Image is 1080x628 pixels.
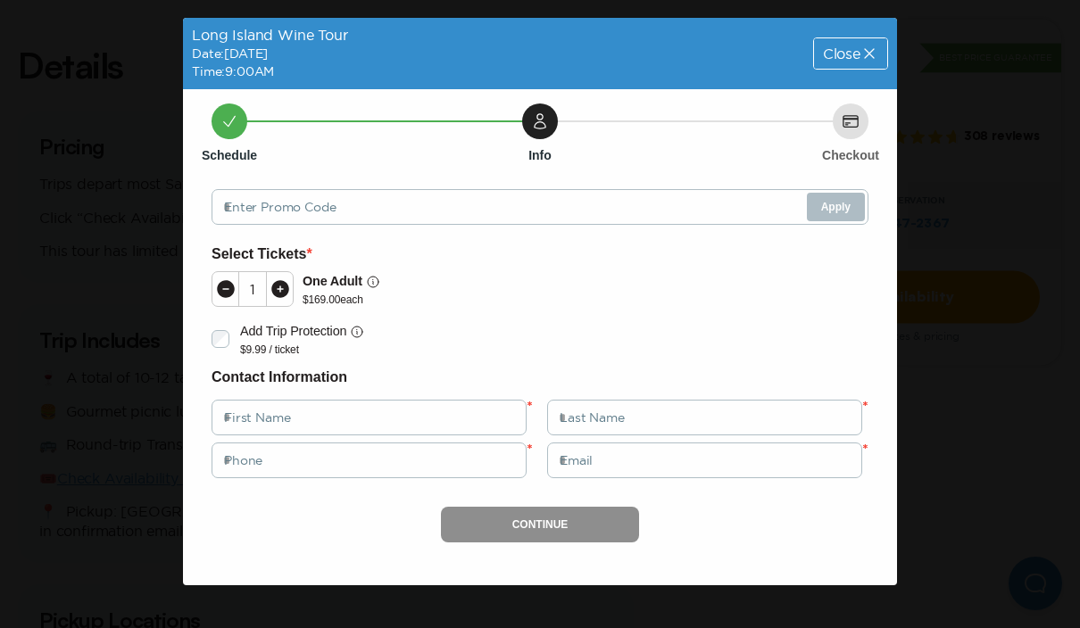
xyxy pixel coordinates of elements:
[303,271,362,292] p: One Adult
[192,46,268,61] span: Date: [DATE]
[240,343,364,357] p: $9.99 / ticket
[212,243,868,266] h6: Select Tickets
[212,366,868,389] h6: Contact Information
[303,293,380,307] p: $ 169.00 each
[240,321,346,342] p: Add Trip Protection
[239,282,266,296] div: 1
[822,146,879,164] h6: Checkout
[192,27,348,43] span: Long Island Wine Tour
[192,64,274,78] span: Time: 9:00AM
[202,146,257,164] h6: Schedule
[823,46,860,61] span: Close
[528,146,552,164] h6: Info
